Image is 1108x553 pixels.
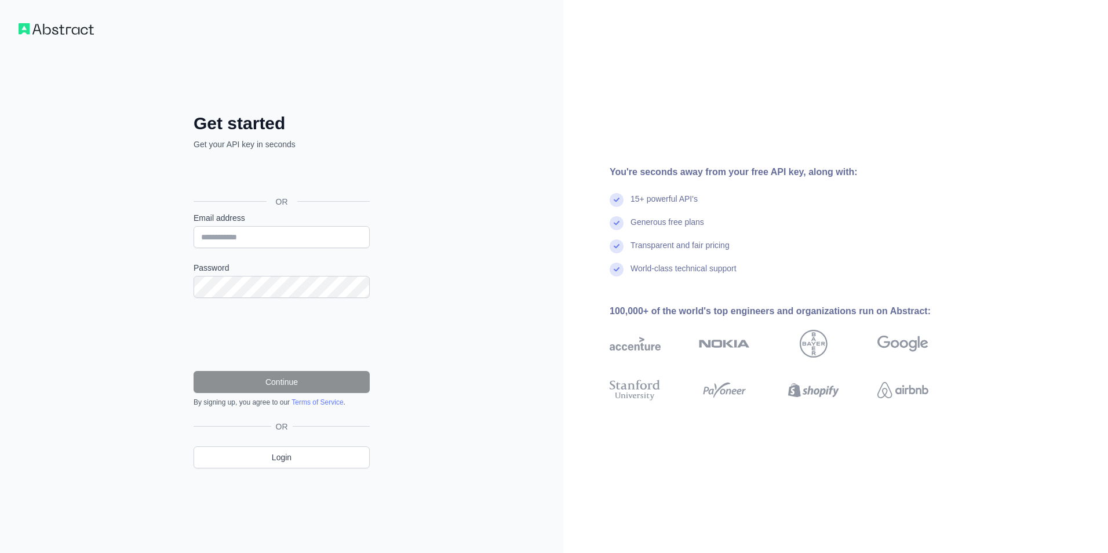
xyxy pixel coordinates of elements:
[194,262,370,274] label: Password
[194,398,370,407] div: By signing up, you agree to our .
[610,239,624,253] img: check mark
[610,193,624,207] img: check mark
[610,330,661,358] img: accenture
[610,165,965,179] div: You're seconds away from your free API key, along with:
[610,304,965,318] div: 100,000+ of the world's top engineers and organizations run on Abstract:
[188,163,373,188] iframe: Sign in with Google Button
[610,216,624,230] img: check mark
[630,216,704,239] div: Generous free plans
[194,371,370,393] button: Continue
[271,421,293,432] span: OR
[194,212,370,224] label: Email address
[610,263,624,276] img: check mark
[610,377,661,403] img: stanford university
[699,377,750,403] img: payoneer
[630,239,730,263] div: Transparent and fair pricing
[267,196,297,208] span: OR
[877,330,928,358] img: google
[19,23,94,35] img: Workflow
[194,113,370,134] h2: Get started
[630,193,698,216] div: 15+ powerful API's
[699,330,750,358] img: nokia
[194,446,370,468] a: Login
[877,377,928,403] img: airbnb
[194,139,370,150] p: Get your API key in seconds
[630,263,737,286] div: World-class technical support
[800,330,828,358] img: bayer
[194,312,370,357] iframe: reCAPTCHA
[788,377,839,403] img: shopify
[291,398,343,406] a: Terms of Service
